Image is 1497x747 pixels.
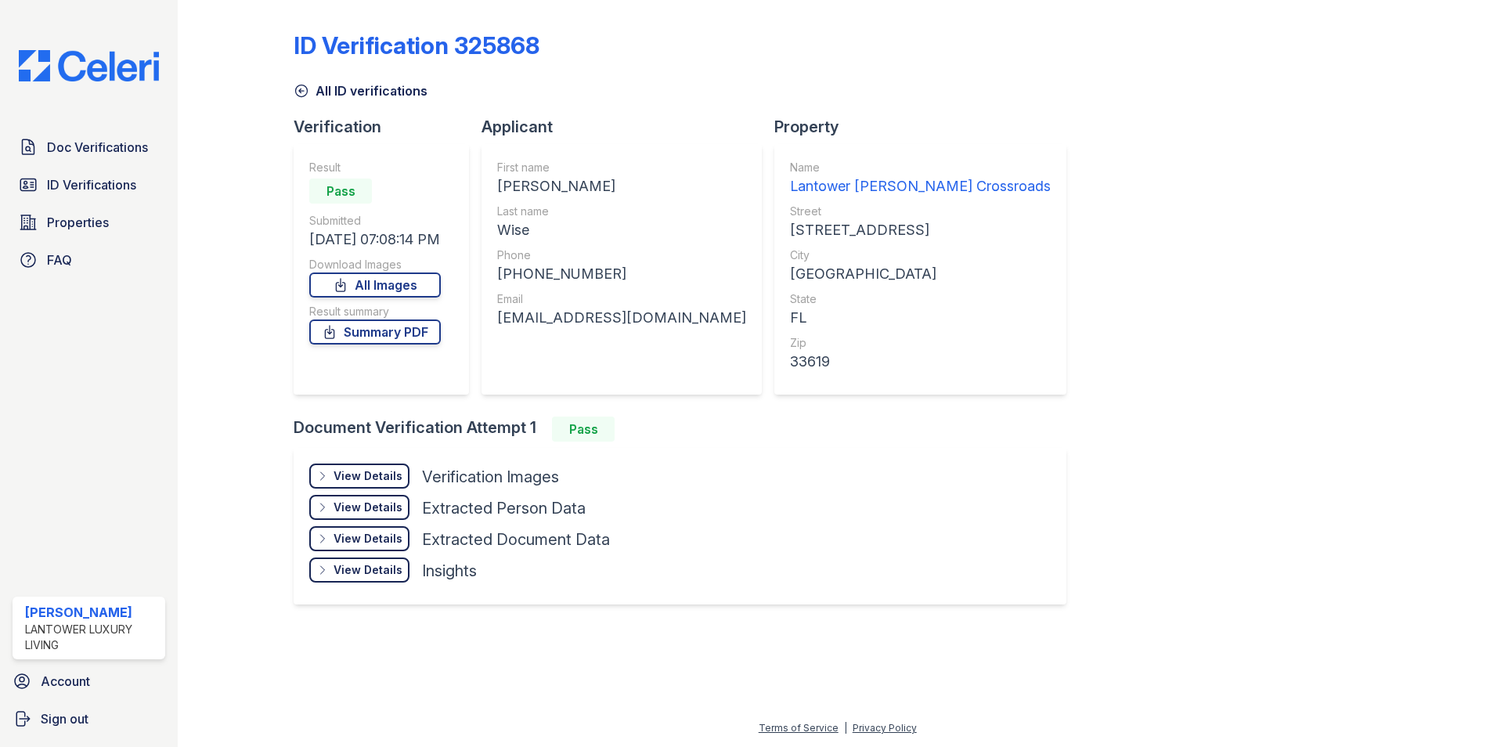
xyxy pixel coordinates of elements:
[13,244,165,276] a: FAQ
[790,160,1051,175] div: Name
[497,160,746,175] div: First name
[309,213,441,229] div: Submitted
[41,672,90,691] span: Account
[41,709,88,728] span: Sign out
[309,160,441,175] div: Result
[334,531,402,547] div: View Details
[497,291,746,307] div: Email
[790,307,1051,329] div: FL
[422,497,586,519] div: Extracted Person Data
[790,335,1051,351] div: Zip
[844,722,847,734] div: |
[422,560,477,582] div: Insights
[25,622,159,653] div: Lantower Luxury Living
[853,722,917,734] a: Privacy Policy
[790,204,1051,219] div: Street
[790,247,1051,263] div: City
[309,272,441,298] a: All Images
[334,468,402,484] div: View Details
[13,207,165,238] a: Properties
[309,257,441,272] div: Download Images
[790,263,1051,285] div: [GEOGRAPHIC_DATA]
[790,291,1051,307] div: State
[790,219,1051,241] div: [STREET_ADDRESS]
[1431,684,1481,731] iframe: chat widget
[6,50,171,81] img: CE_Logo_Blue-a8612792a0a2168367f1c8372b55b34899dd931a85d93a1a3d3e32e68fde9ad4.png
[47,175,136,194] span: ID Verifications
[422,466,559,488] div: Verification Images
[482,116,774,138] div: Applicant
[497,247,746,263] div: Phone
[552,417,615,442] div: Pass
[759,722,839,734] a: Terms of Service
[6,703,171,734] a: Sign out
[497,263,746,285] div: [PHONE_NUMBER]
[334,562,402,578] div: View Details
[790,160,1051,197] a: Name Lantower [PERSON_NAME] Crossroads
[294,31,539,60] div: ID Verification 325868
[47,251,72,269] span: FAQ
[47,213,109,232] span: Properties
[309,229,441,251] div: [DATE] 07:08:14 PM
[6,666,171,697] a: Account
[294,116,482,138] div: Verification
[497,219,746,241] div: Wise
[422,529,610,550] div: Extracted Document Data
[790,351,1051,373] div: 33619
[47,138,148,157] span: Doc Verifications
[497,307,746,329] div: [EMAIL_ADDRESS][DOMAIN_NAME]
[309,319,441,345] a: Summary PDF
[13,132,165,163] a: Doc Verifications
[334,500,402,515] div: View Details
[790,175,1051,197] div: Lantower [PERSON_NAME] Crossroads
[25,603,159,622] div: [PERSON_NAME]
[774,116,1079,138] div: Property
[497,204,746,219] div: Last name
[497,175,746,197] div: [PERSON_NAME]
[294,417,1079,442] div: Document Verification Attempt 1
[294,81,427,100] a: All ID verifications
[309,304,441,319] div: Result summary
[309,179,372,204] div: Pass
[13,169,165,200] a: ID Verifications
